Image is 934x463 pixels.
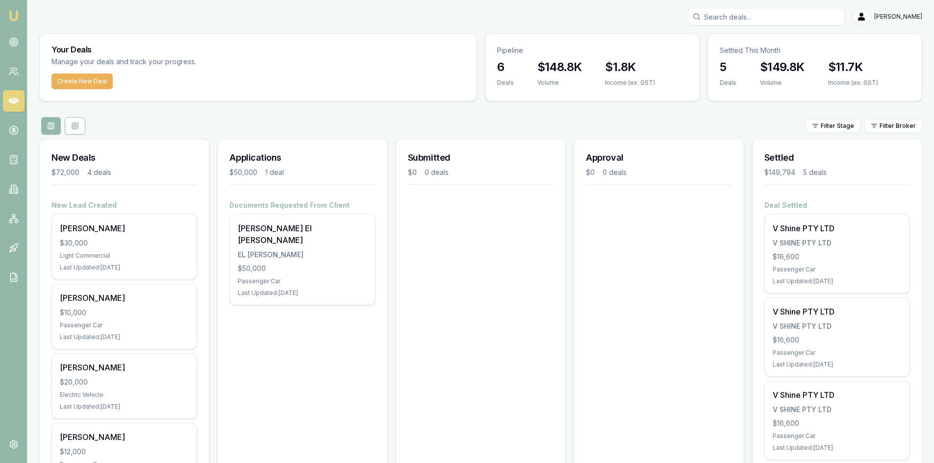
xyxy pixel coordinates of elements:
h4: Documents Requested From Client [229,200,375,210]
div: 1 deal [265,168,284,177]
div: Last Updated: [DATE] [238,289,367,297]
h3: $149.8K [760,59,805,75]
div: [PERSON_NAME] [60,362,189,373]
div: 5 deals [803,168,827,177]
span: Filter Stage [821,122,854,130]
h3: Approval [586,151,732,165]
h3: 6 [497,59,514,75]
p: Manage your deals and track your progress. [51,56,303,68]
div: Passenger Car [773,432,902,440]
div: Volume [760,79,805,87]
h4: New Lead Created [51,200,197,210]
h4: Deal Settled [764,200,910,210]
div: [PERSON_NAME] El [PERSON_NAME] [238,222,367,246]
div: Last Updated: [DATE] [773,277,902,285]
div: V SHINE PTY LTD [773,405,902,414]
div: Last Updated: [DATE] [60,333,189,341]
div: V Shine PTY LTD [773,389,902,401]
img: emu-icon-u.png [8,10,20,22]
div: $20,000 [60,377,189,387]
p: Settled This Month [720,46,910,55]
div: Passenger Car [60,321,189,329]
div: [PERSON_NAME] [60,431,189,443]
div: 0 deals [425,168,449,177]
div: $50,000 [238,264,367,273]
div: [PERSON_NAME] [60,292,189,304]
div: $10,000 [60,308,189,317]
div: V Shine PTY LTD [773,306,902,317]
div: Last Updated: [DATE] [773,361,902,368]
button: Filter Broker [864,119,922,133]
h3: Applications [229,151,375,165]
div: Last Updated: [DATE] [60,403,189,411]
div: Electric Vehicle [60,391,189,399]
div: Last Updated: [DATE] [773,444,902,452]
div: Income (ex. GST) [605,79,655,87]
div: 0 deals [603,168,627,177]
h3: 5 [720,59,736,75]
h3: Submitted [408,151,554,165]
div: EL [PERSON_NAME] [238,250,367,260]
div: V Shine PTY LTD [773,222,902,234]
h3: $1.8K [605,59,655,75]
div: Light Commercial [60,252,189,260]
button: Filter Stage [806,119,860,133]
div: 4 deals [87,168,111,177]
div: $12,000 [60,447,189,457]
div: $50,000 [229,168,257,177]
div: $16,600 [773,418,902,428]
h3: $148.8K [537,59,582,75]
div: $149,794 [764,168,795,177]
input: Search deals [688,8,845,25]
div: $16,600 [773,252,902,262]
div: $16,600 [773,335,902,345]
div: V SHINE PTY LTD [773,238,902,248]
div: Passenger Car [238,277,367,285]
h3: Your Deals [51,46,465,53]
div: $0 [408,168,417,177]
button: Create New Deal [51,73,113,89]
div: $72,000 [51,168,79,177]
div: $0 [586,168,595,177]
div: Deals [497,79,514,87]
div: Passenger Car [773,266,902,273]
div: Income (ex. GST) [828,79,878,87]
h3: New Deals [51,151,197,165]
div: Last Updated: [DATE] [60,264,189,271]
p: Pipeline [497,46,687,55]
span: Filter Broker [880,122,916,130]
h3: Settled [764,151,910,165]
div: $30,000 [60,238,189,248]
h3: $11.7K [828,59,878,75]
div: Passenger Car [773,349,902,357]
div: [PERSON_NAME] [60,222,189,234]
span: [PERSON_NAME] [874,13,922,21]
div: V SHINE PTY LTD [773,321,902,331]
div: Deals [720,79,736,87]
div: Volume [537,79,582,87]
